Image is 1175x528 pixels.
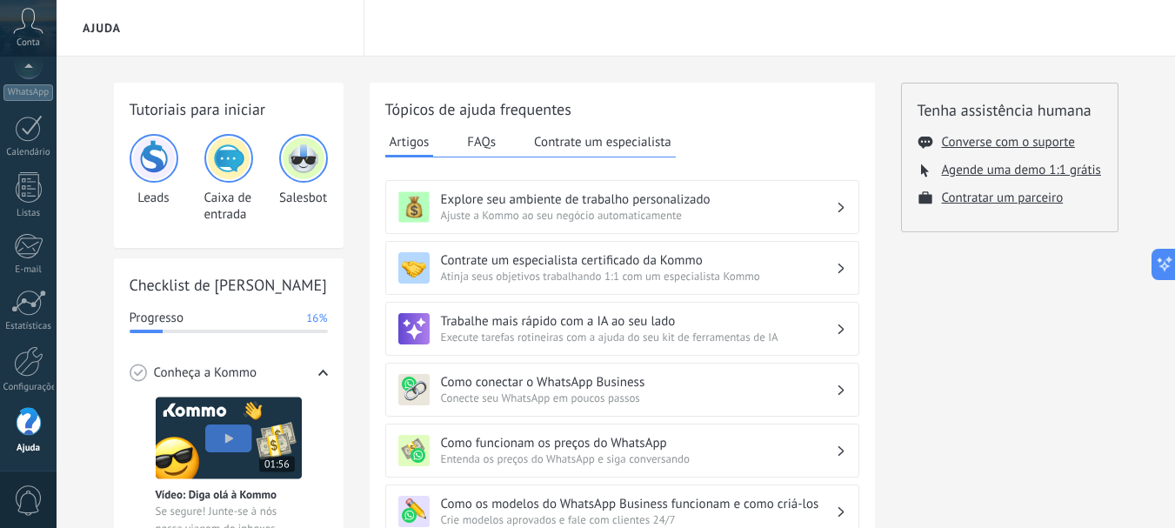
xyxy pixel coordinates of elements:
[3,147,54,158] div: Calendário
[130,310,184,327] span: Progresso
[130,98,328,120] h2: Tutoriais para iniciar
[942,190,1064,206] button: Contratar um parceiro
[942,162,1101,178] button: Agende uma demo 1:1 grátis
[441,191,836,208] h3: Explore seu ambiente de trabalho personalizado
[385,98,859,120] h2: Tópicos de ajuda frequentes
[441,313,836,330] h3: Trabalhe mais rápido com a IA ao seu lado
[130,274,328,296] h2: Checklist de [PERSON_NAME]
[530,129,676,155] button: Contrate um especialista
[306,310,327,327] span: 16%
[154,364,257,382] span: Conheça a Kommo
[441,435,836,451] h3: Como funcionam os preços do WhatsApp
[130,134,178,223] div: Leads
[441,330,836,344] span: Execute tarefas rotineiras com a ajuda do seu kit de ferramentas de IA
[3,84,53,101] div: WhatsApp
[3,443,54,454] div: Ajuda
[3,208,54,219] div: Listas
[156,397,302,479] img: Meet video
[441,512,836,527] span: Crie modelos aprovados e fale com clientes 24/7
[204,134,253,223] div: Caixa de entrada
[3,321,54,332] div: Estatísticas
[441,269,836,284] span: Atinja seus objetivos trabalhando 1:1 com um especialista Kommo
[441,451,836,466] span: Entenda os preços do WhatsApp e siga conversando
[441,208,836,223] span: Ajuste a Kommo ao seu negócio automaticamente
[17,37,40,49] span: Conta
[441,252,836,269] h3: Contrate um especialista certificado da Kommo
[441,391,836,405] span: Conecte seu WhatsApp em poucos passos
[463,129,500,155] button: FAQs
[3,264,54,276] div: E-mail
[918,99,1102,121] h2: Tenha assistência humana
[279,134,328,223] div: Salesbot
[942,134,1075,150] button: Converse com o suporte
[441,496,836,512] h3: Como os modelos do WhatsApp Business funcionam e como criá-los
[3,382,54,393] div: Configurações
[441,374,836,391] h3: Como conectar o WhatsApp Business
[156,487,277,502] span: Vídeo: Diga olá à Kommo
[385,129,434,157] button: Artigos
